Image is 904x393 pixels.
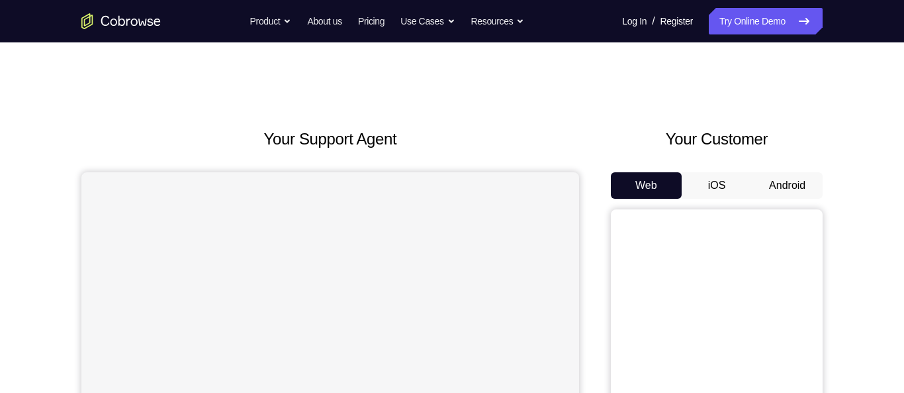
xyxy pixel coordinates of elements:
a: Pricing [358,8,384,34]
h2: Your Customer [611,127,823,151]
span: / [652,13,655,29]
button: Use Cases [400,8,455,34]
button: iOS [682,172,752,199]
button: Android [752,172,823,199]
button: Web [611,172,682,199]
a: About us [307,8,341,34]
a: Register [660,8,693,34]
a: Try Online Demo [709,8,823,34]
button: Product [250,8,292,34]
a: Log In [622,8,647,34]
h2: Your Support Agent [81,127,579,151]
button: Resources [471,8,525,34]
a: Go to the home page [81,13,161,29]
